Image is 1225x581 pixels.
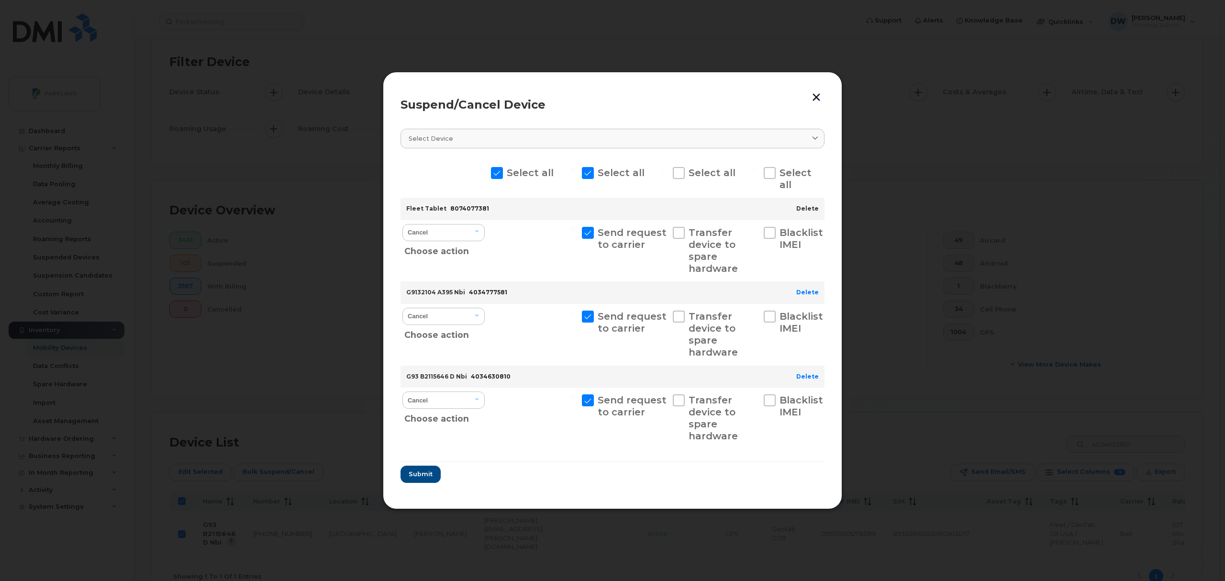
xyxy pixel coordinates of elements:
span: 4034777581 [469,289,507,296]
span: Submit [409,469,433,479]
input: Blacklist IMEI [752,227,757,232]
div: Choose action [404,408,485,426]
a: Delete [796,373,819,380]
span: Select all [507,167,554,179]
input: Select all [479,167,484,172]
input: Select all [661,167,666,172]
span: Blacklist IMEI [780,311,823,334]
span: Send request to carrier [598,227,667,250]
span: Select all [780,167,812,190]
div: Choose action [404,240,485,258]
input: Blacklist IMEI [752,394,757,399]
strong: G9132104 A395 Nbi [406,289,465,296]
span: Select all [598,167,645,179]
span: Blacklist IMEI [780,227,823,250]
span: Transfer device to spare hardware [689,394,738,442]
span: Select device [409,134,453,143]
input: Transfer device to spare hardware [661,227,666,232]
span: Send request to carrier [598,394,667,418]
strong: G93 B2115646 D Nbi [406,373,467,380]
span: 8074077381 [450,205,489,212]
input: Select all [570,167,575,172]
input: Send request to carrier [570,394,575,399]
input: Send request to carrier [570,227,575,232]
span: Send request to carrier [598,311,667,334]
div: Suspend/Cancel Device [401,99,824,111]
input: Blacklist IMEI [752,311,757,315]
input: Select all [752,167,757,172]
input: Transfer device to spare hardware [661,311,666,315]
input: Transfer device to spare hardware [661,394,666,399]
a: Delete [796,289,819,296]
button: Submit [401,466,441,483]
span: Transfer device to spare hardware [689,311,738,358]
span: 4034630810 [471,373,511,380]
input: Send request to carrier [570,311,575,315]
span: Blacklist IMEI [780,394,823,418]
span: Transfer device to spare hardware [689,227,738,274]
strong: Fleet Tablet [406,205,446,212]
a: Select device [401,129,824,148]
span: Select all [689,167,735,179]
a: Delete [796,205,819,212]
div: Choose action [404,324,485,342]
